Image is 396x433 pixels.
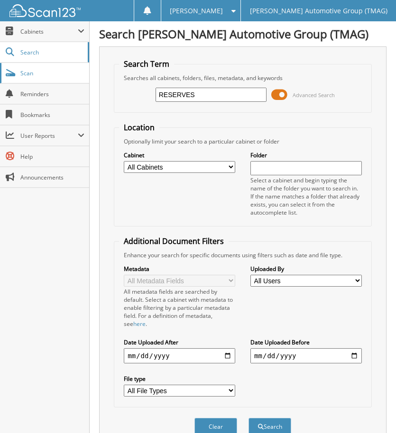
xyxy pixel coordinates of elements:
legend: Additional Document Filters [119,236,229,246]
legend: Search Term [119,59,174,69]
div: All metadata fields are searched by default. Select a cabinet with metadata to enable filtering b... [124,288,235,328]
h1: Search [PERSON_NAME] Automotive Group (TMAG) [99,26,387,42]
label: File type [124,375,235,383]
span: [PERSON_NAME] Automotive Group (TMAG) [250,8,387,14]
label: Metadata [124,265,235,273]
span: Scan [20,69,84,77]
label: Cabinet [124,151,235,159]
div: Select a cabinet and begin typing the name of the folder you want to search in. If the name match... [250,176,362,216]
legend: Location [119,122,159,133]
input: start [124,348,235,363]
label: Date Uploaded After [124,338,235,346]
label: Date Uploaded Before [250,338,362,346]
span: Reminders [20,90,84,98]
input: end [250,348,362,363]
span: Bookmarks [20,111,84,119]
span: User Reports [20,132,78,140]
a: here [133,320,146,328]
div: Enhance your search for specific documents using filters such as date and file type. [119,251,366,259]
span: Announcements [20,173,84,181]
label: Uploaded By [250,265,362,273]
img: scan123-logo-white.svg [9,4,81,17]
span: [PERSON_NAME] [170,8,223,14]
span: Advanced Search [293,91,335,99]
div: Optionally limit your search to a particular cabinet or folder [119,137,366,145]
div: Searches all cabinets, folders, files, metadata, and keywords [119,74,366,82]
span: Search [20,48,83,56]
span: Cabinets [20,27,78,36]
span: Help [20,153,84,161]
label: Folder [250,151,362,159]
